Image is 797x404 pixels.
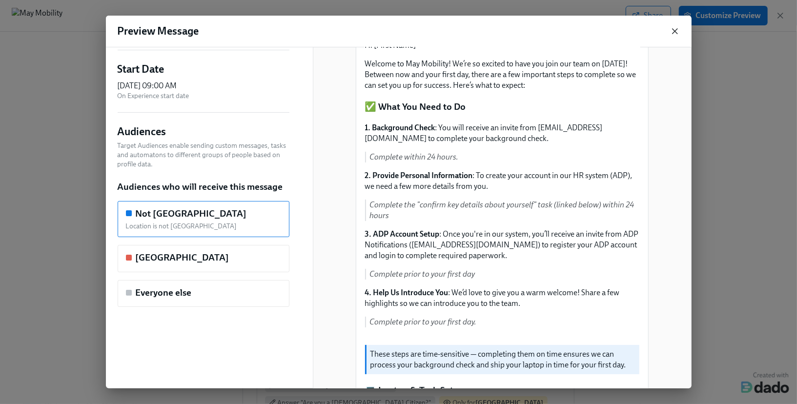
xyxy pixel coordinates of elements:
[364,383,640,398] div: 💻 Laptop & Tech Setup
[136,207,247,220] h5: Not [GEOGRAPHIC_DATA]
[118,245,289,272] div: [GEOGRAPHIC_DATA]
[126,222,281,231] div: Location is not [GEOGRAPHIC_DATA]
[118,124,166,139] h4: Audiences
[364,344,640,375] div: These steps are time-sensitive — completing them on time ensures we can process your background c...
[364,121,640,336] div: 1. Background Check: You will receive an invite from [EMAIL_ADDRESS][DOMAIN_NAME] to complete you...
[118,91,189,101] p: On Experience start date
[118,24,199,39] h4: Preview Message
[118,280,289,307] div: Everyone else
[364,100,640,114] div: ✅ What You Need to Do
[364,39,640,92] div: Hi [First Name] Welcome to May Mobility! We’re so excited to have you join our team on [DATE]! Be...
[118,81,189,91] p: [DATE] 09:00 AM
[118,62,164,77] h4: Start Date
[118,201,289,238] div: Not [GEOGRAPHIC_DATA]Location is not [GEOGRAPHIC_DATA]
[136,286,192,299] h5: Everyone else
[118,181,283,193] h5: Audiences who will receive this message
[136,251,229,264] h5: [GEOGRAPHIC_DATA]
[118,141,289,169] p: Target Audiences enable sending custom messages, tasks and automatons to different groups of peop...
